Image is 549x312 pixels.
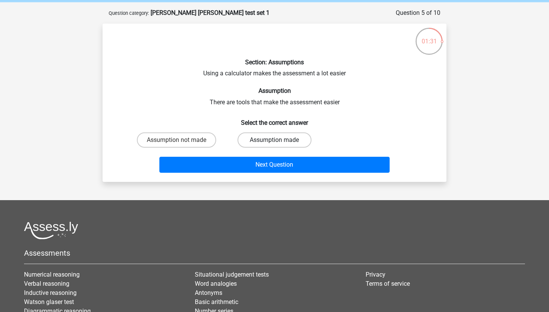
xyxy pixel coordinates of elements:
[24,221,78,239] img: Assessly logo
[366,280,410,287] a: Terms of service
[366,271,385,278] a: Privacy
[238,132,311,148] label: Assumption made
[415,27,443,46] div: 01:31
[115,87,434,94] h6: Assumption
[115,59,434,66] h6: Section: Assumptions
[115,113,434,126] h6: Select the correct answer
[109,10,149,16] small: Question category:
[195,271,269,278] a: Situational judgement tests
[159,157,390,173] button: Next Question
[24,280,69,287] a: Verbal reasoning
[195,280,237,287] a: Word analogies
[24,248,525,258] h5: Assessments
[396,8,440,18] div: Question 5 of 10
[24,289,77,296] a: Inductive reasoning
[24,271,80,278] a: Numerical reasoning
[24,298,74,306] a: Watson glaser test
[151,9,270,16] strong: [PERSON_NAME] [PERSON_NAME] test set 1
[195,289,222,296] a: Antonyms
[106,30,443,176] div: Using a calculator makes the assessment a lot easier There are tools that make the assessment easier
[195,298,238,306] a: Basic arithmetic
[137,132,216,148] label: Assumption not made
